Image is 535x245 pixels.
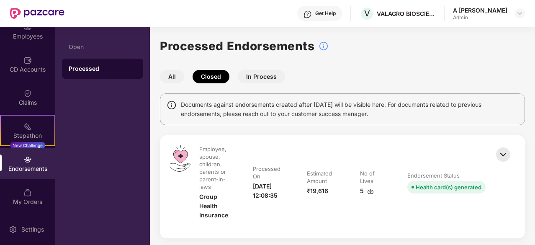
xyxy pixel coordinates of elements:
[160,37,314,55] h1: Processed Endorsements
[494,145,512,164] img: svg+xml;base64,PHN2ZyBpZD0iQmFjay0zMngzMiIgeG1sbnM9Imh0dHA6Ly93d3cudzMub3JnLzIwMDAvc3ZnIiB3aWR0aD...
[193,70,229,83] button: Closed
[315,10,336,17] div: Get Help
[199,145,234,191] div: Employee, spouse, children, parents or parent-in-laws
[10,142,45,149] div: New Challenge
[23,122,32,131] img: svg+xml;base64,PHN2ZyB4bWxucz0iaHR0cDovL3d3dy53My5vcmcvMjAwMC9zdmciIHdpZHRoPSIyMSIgaGVpZ2h0PSIyMC...
[9,225,17,234] img: svg+xml;base64,PHN2ZyBpZD0iU2V0dGluZy0yMHgyMCIgeG1sbnM9Imh0dHA6Ly93d3cudzMub3JnLzIwMDAvc3ZnIiB3aW...
[364,8,370,18] span: V
[407,172,460,179] div: Endorsement Status
[453,14,507,21] div: Admin
[23,56,32,64] img: svg+xml;base64,PHN2ZyBpZD0iQ0RfQWNjb3VudHMiIGRhdGEtbmFtZT0iQ0QgQWNjb3VudHMiIHhtbG5zPSJodHRwOi8vd3...
[199,192,236,220] div: Group Health Insurance
[167,100,177,110] img: svg+xml;base64,PHN2ZyBpZD0iSW5mbyIgeG1sbnM9Imh0dHA6Ly93d3cudzMub3JnLzIwMDAvc3ZnIiB3aWR0aD0iMTQiIG...
[69,64,136,73] div: Processed
[307,170,341,185] div: Estimated Amount
[319,41,329,51] img: svg+xml;base64,PHN2ZyBpZD0iSW5mb18tXzMyeDMyIiBkYXRhLW5hbWU9IkluZm8gLSAzMngzMiIgeG1sbnM9Imh0dHA6Ly...
[304,10,312,18] img: svg+xml;base64,PHN2ZyBpZD0iSGVscC0zMngzMiIgeG1sbnM9Imh0dHA6Ly93d3cudzMub3JnLzIwMDAvc3ZnIiB3aWR0aD...
[453,6,507,14] div: A [PERSON_NAME]
[238,70,285,83] button: In Process
[160,70,184,83] button: All
[23,188,32,197] img: svg+xml;base64,PHN2ZyBpZD0iTXlfT3JkZXJzIiBkYXRhLW5hbWU9Ik15IE9yZGVycyIgeG1sbnM9Imh0dHA6Ly93d3cudz...
[307,186,328,196] div: ₹19,616
[181,100,518,119] span: Documents against endorsements created after [DATE] will be visible here. For documents related t...
[23,89,32,98] img: svg+xml;base64,PHN2ZyBpZD0iQ2xhaW0iIHhtbG5zPSJodHRwOi8vd3d3LnczLm9yZy8yMDAwL3N2ZyIgd2lkdGg9IjIwIi...
[69,44,136,50] div: Open
[253,182,290,200] div: [DATE] 12:08:35
[23,155,32,164] img: svg+xml;base64,PHN2ZyBpZD0iRW5kb3JzZW1lbnRzIiB4bWxucz0iaHR0cDovL3d3dy53My5vcmcvMjAwMC9zdmciIHdpZH...
[416,183,481,192] div: Health card(s) generated
[253,165,288,180] div: Processed On
[19,225,46,234] div: Settings
[170,145,190,172] img: svg+xml;base64,PHN2ZyB4bWxucz0iaHR0cDovL3d3dy53My5vcmcvMjAwMC9zdmciIHdpZHRoPSI0OS4zMiIgaGVpZ2h0PS...
[23,23,32,31] img: svg+xml;base64,PHN2ZyBpZD0iRW1wbG95ZWVzIiB4bWxucz0iaHR0cDovL3d3dy53My5vcmcvMjAwMC9zdmciIHdpZHRoPS...
[367,188,374,195] img: svg+xml;base64,PHN2ZyBpZD0iRG93bmxvYWQtMzJ4MzIiIHhtbG5zPSJodHRwOi8vd3d3LnczLm9yZy8yMDAwL3N2ZyIgd2...
[377,10,435,18] div: VALAGRO BIOSCIENCES
[360,170,389,185] div: No of Lives
[360,186,374,196] div: 5
[1,132,54,140] div: Stepathon
[10,8,64,19] img: New Pazcare Logo
[517,10,523,17] img: svg+xml;base64,PHN2ZyBpZD0iRHJvcGRvd24tMzJ4MzIiIHhtbG5zPSJodHRwOi8vd3d3LnczLm9yZy8yMDAwL3N2ZyIgd2...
